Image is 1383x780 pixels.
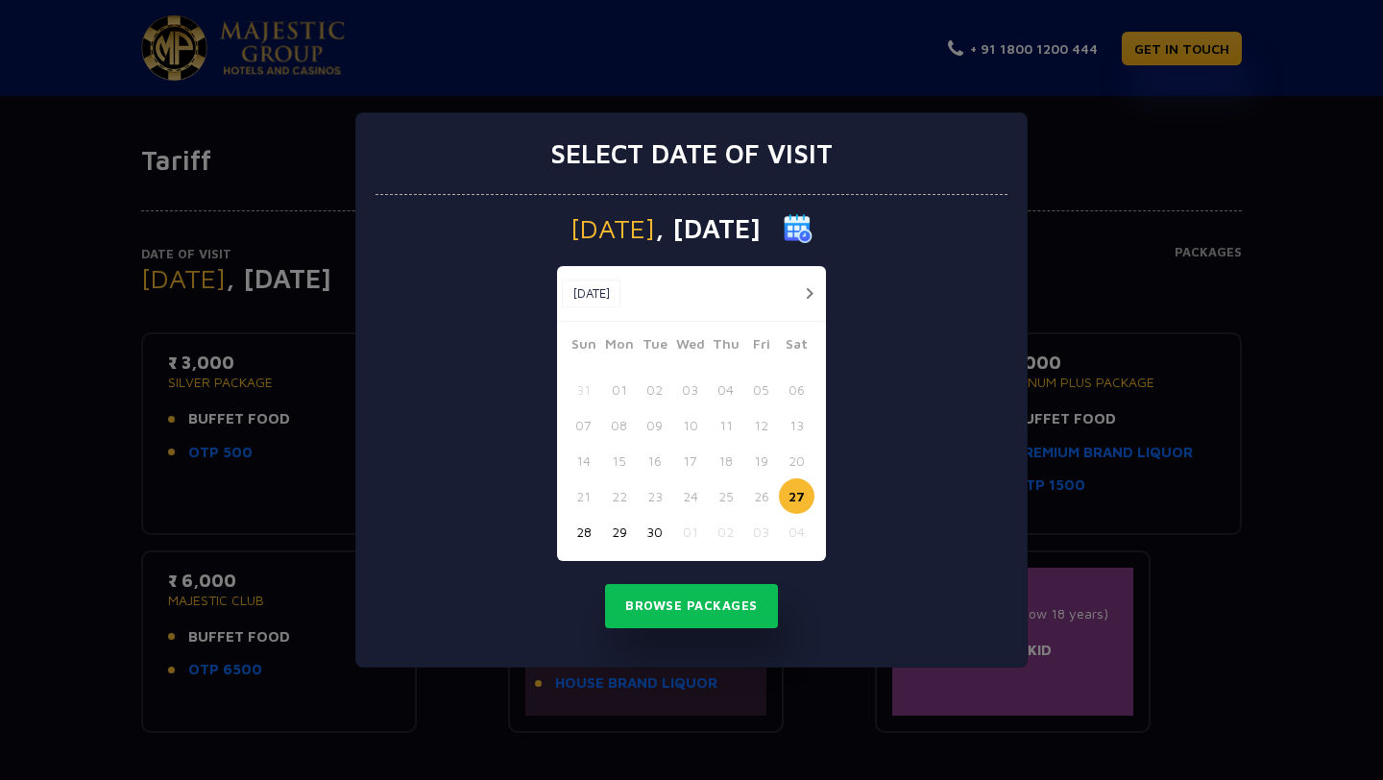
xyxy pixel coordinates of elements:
button: 04 [779,514,814,549]
button: 26 [743,478,779,514]
button: 25 [708,478,743,514]
button: 08 [601,407,637,443]
button: 04 [708,372,743,407]
button: 29 [601,514,637,549]
button: 05 [743,372,779,407]
button: 11 [708,407,743,443]
button: 15 [601,443,637,478]
span: Thu [708,333,743,360]
span: Wed [672,333,708,360]
button: 14 [566,443,601,478]
button: 13 [779,407,814,443]
button: 16 [637,443,672,478]
button: 02 [708,514,743,549]
button: 30 [637,514,672,549]
button: 10 [672,407,708,443]
button: 23 [637,478,672,514]
button: 21 [566,478,601,514]
button: 19 [743,443,779,478]
button: 01 [601,372,637,407]
button: 01 [672,514,708,549]
button: 12 [743,407,779,443]
span: Tue [637,333,672,360]
button: 17 [672,443,708,478]
span: [DATE] [570,215,655,242]
button: 07 [566,407,601,443]
h3: Select date of visit [550,137,833,170]
button: 31 [566,372,601,407]
span: Fri [743,333,779,360]
span: Mon [601,333,637,360]
button: 22 [601,478,637,514]
button: Browse Packages [605,584,778,628]
button: 02 [637,372,672,407]
button: 03 [743,514,779,549]
span: Sat [779,333,814,360]
span: , [DATE] [655,215,761,242]
button: [DATE] [562,280,620,308]
button: 28 [566,514,601,549]
button: 03 [672,372,708,407]
button: 27 [779,478,814,514]
img: calender icon [784,214,813,243]
span: Sun [566,333,601,360]
button: 06 [779,372,814,407]
button: 09 [637,407,672,443]
button: 20 [779,443,814,478]
button: 18 [708,443,743,478]
button: 24 [672,478,708,514]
